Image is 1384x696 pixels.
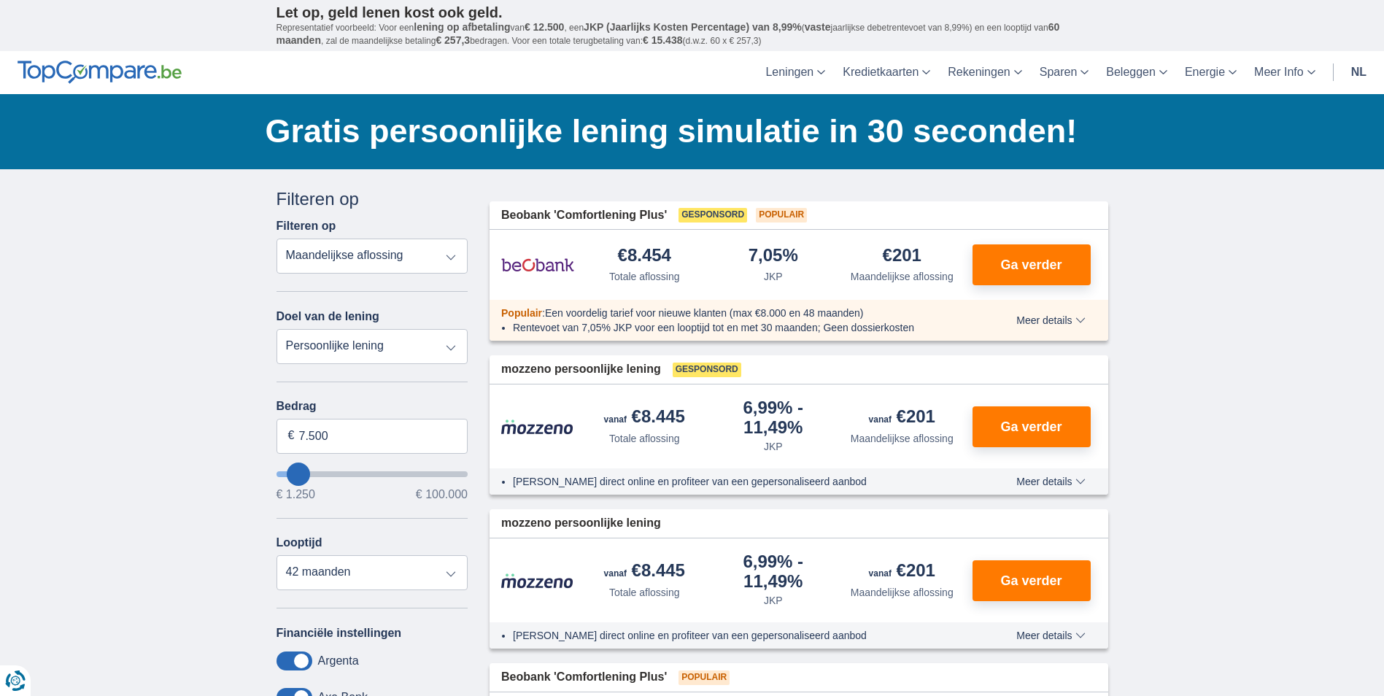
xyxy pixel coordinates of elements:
[851,431,954,446] div: Maandelijkse aflossing
[1176,51,1245,94] a: Energie
[764,269,783,284] div: JKP
[973,244,1091,285] button: Ga verder
[525,21,565,33] span: € 12.500
[939,51,1030,94] a: Rekeningen
[1000,420,1062,433] span: Ga verder
[277,536,322,549] label: Looptijd
[609,585,680,600] div: Totale aflossing
[513,474,963,489] li: [PERSON_NAME] direct online en profiteer van een gepersonaliseerd aanbod
[277,400,468,413] label: Bedrag
[1005,314,1096,326] button: Meer details
[501,207,667,224] span: Beobank 'Comfortlening Plus'
[643,34,683,46] span: € 15.438
[1031,51,1098,94] a: Sparen
[490,306,975,320] div: :
[1016,630,1085,641] span: Meer details
[18,61,182,84] img: TopCompare
[764,439,783,454] div: JKP
[277,21,1060,46] span: 60 maanden
[604,562,685,582] div: €8.445
[277,489,315,500] span: € 1.250
[1000,574,1062,587] span: Ga verder
[501,669,667,686] span: Beobank 'Comfortlening Plus'
[318,654,359,668] label: Argenta
[277,310,379,323] label: Doel van de lening
[609,269,680,284] div: Totale aflossing
[869,408,935,428] div: €201
[1016,476,1085,487] span: Meer details
[851,269,954,284] div: Maandelijkse aflossing
[679,208,747,223] span: Gesponsord
[501,361,661,378] span: mozzeno persoonlijke lening
[501,307,542,319] span: Populair
[1016,315,1085,325] span: Meer details
[513,628,963,643] li: [PERSON_NAME] direct online en profiteer van een gepersonaliseerd aanbod
[277,21,1108,47] p: Representatief voorbeeld: Voor een van , een ( jaarlijkse debetrentevoet van 8,99%) en een loopti...
[513,320,963,335] li: Rentevoet van 7,05% JKP voor een looptijd tot en met 30 maanden; Geen dossierkosten
[414,21,510,33] span: lening op afbetaling
[1000,258,1062,271] span: Ga verder
[715,553,832,590] div: 6,99%
[436,34,470,46] span: € 257,3
[679,670,730,685] span: Populair
[1005,476,1096,487] button: Meer details
[805,21,831,33] span: vaste
[266,109,1108,154] h1: Gratis persoonlijke lening simulatie in 30 seconden!
[618,247,671,266] div: €8.454
[545,307,864,319] span: Een voordelig tarief voor nieuwe klanten (max €8.000 en 48 maanden)
[501,515,661,532] span: mozzeno persoonlijke lening
[749,247,798,266] div: 7,05%
[416,489,468,500] span: € 100.000
[609,431,680,446] div: Totale aflossing
[764,593,783,608] div: JKP
[883,247,921,266] div: €201
[277,220,336,233] label: Filteren op
[584,21,802,33] span: JKP (Jaarlijks Kosten Percentage) van 8,99%
[673,363,741,377] span: Gesponsord
[277,471,468,477] input: wantToBorrow
[1342,51,1375,94] a: nl
[834,51,939,94] a: Kredietkaarten
[501,247,574,283] img: product.pl.alt Beobank
[851,585,954,600] div: Maandelijkse aflossing
[277,627,402,640] label: Financiële instellingen
[973,406,1091,447] button: Ga verder
[277,4,1108,21] p: Let op, geld lenen kost ook geld.
[756,208,807,223] span: Populair
[277,187,468,212] div: Filteren op
[288,428,295,444] span: €
[501,573,574,589] img: product.pl.alt Mozzeno
[715,399,832,436] div: 6,99%
[869,562,935,582] div: €201
[973,560,1091,601] button: Ga verder
[604,408,685,428] div: €8.445
[1245,51,1324,94] a: Meer Info
[501,419,574,435] img: product.pl.alt Mozzeno
[757,51,834,94] a: Leningen
[1097,51,1176,94] a: Beleggen
[1005,630,1096,641] button: Meer details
